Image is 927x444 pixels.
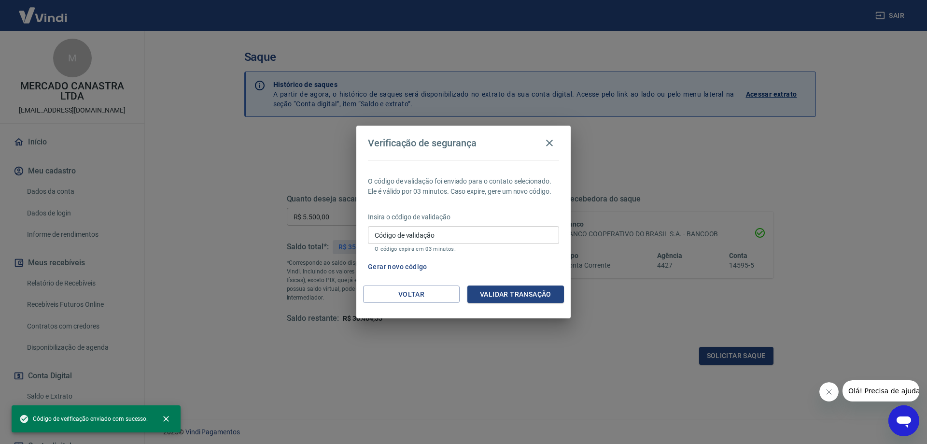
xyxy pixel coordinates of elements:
p: O código de validação foi enviado para o contato selecionado. Ele é válido por 03 minutos. Caso e... [368,176,559,197]
h4: Verificação de segurança [368,137,477,149]
span: Olá! Precisa de ajuda? [6,7,81,14]
button: close [155,408,177,430]
iframe: Fechar mensagem [819,382,839,401]
p: O código expira em 03 minutos. [375,246,552,252]
button: Validar transação [467,286,564,303]
span: Código de verificação enviado com sucesso. [19,414,148,424]
button: Voltar [363,286,460,303]
iframe: Botão para abrir a janela de mensagens [888,405,919,436]
iframe: Mensagem da empresa [843,380,919,401]
p: Insira o código de validação [368,212,559,222]
button: Gerar novo código [364,258,431,276]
